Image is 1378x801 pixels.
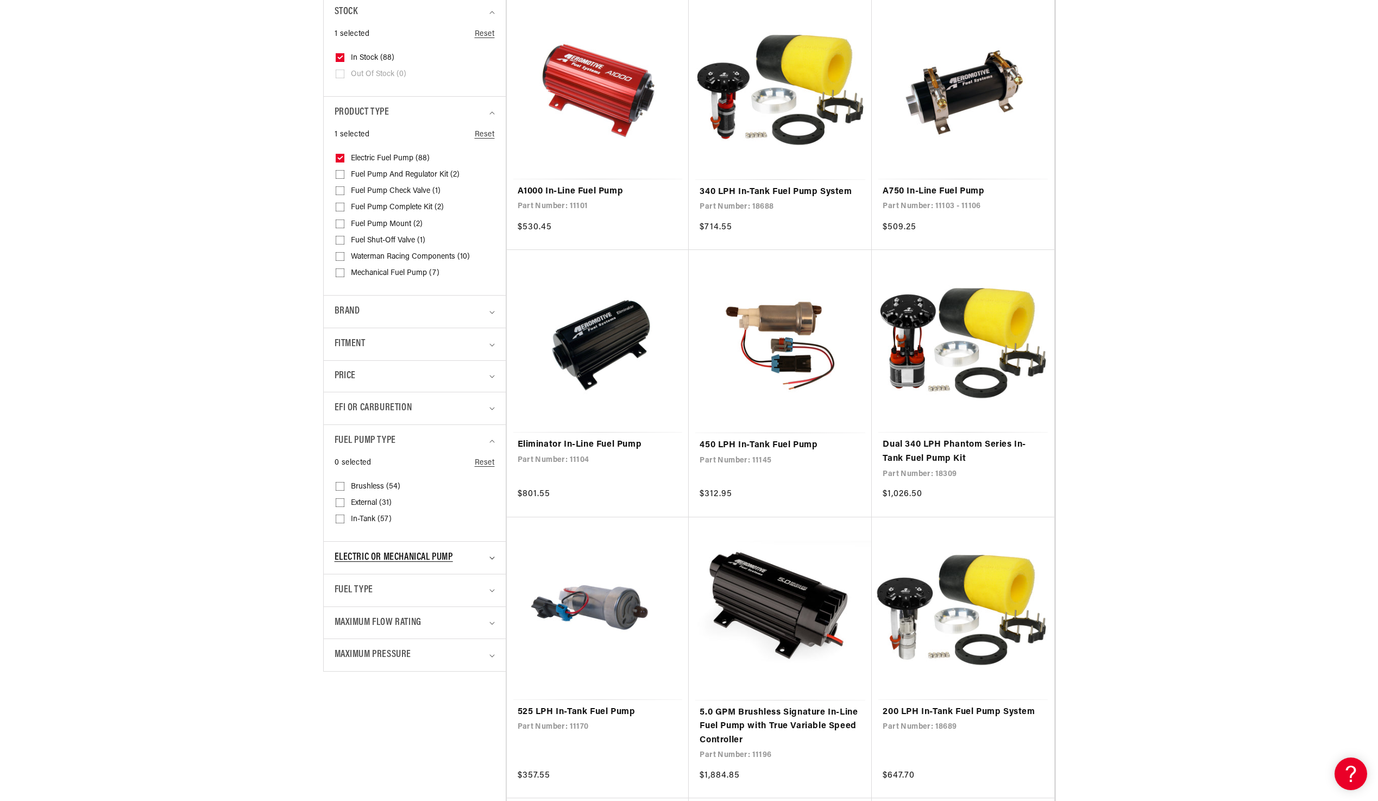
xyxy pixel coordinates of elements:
span: 1 selected [335,28,370,40]
a: 525 LPH In-Tank Fuel Pump [518,705,678,719]
span: Maximum Pressure [335,647,412,663]
summary: Maximum Flow Rating (0 selected) [335,607,495,639]
a: 5.0 GPM Brushless Signature In-Line Fuel Pump with True Variable Speed Controller [700,706,861,748]
span: Out of stock (0) [351,70,406,79]
summary: Fuel Pump Type (0 selected) [335,425,495,457]
span: Fuel Pump Complete Kit (2) [351,203,444,212]
span: Price [335,369,356,384]
summary: Price [335,361,495,392]
a: Eliminator In-Line Fuel Pump [518,438,678,452]
span: Electric Fuel Pump (88) [351,154,430,164]
summary: Fitment (1 selected) [335,328,495,360]
a: 340 LPH In-Tank Fuel Pump System [700,185,861,199]
a: A1000 In-Line Fuel Pump [518,185,678,199]
span: 1 selected [335,129,370,141]
span: Mechanical Fuel Pump (7) [351,268,439,278]
summary: Electric or Mechanical Pump (0 selected) [335,542,495,574]
span: Maximum Flow Rating [335,615,421,631]
span: In-Tank (57) [351,515,392,524]
a: Dual 340 LPH Phantom Series In-Tank Fuel Pump Kit [883,438,1043,466]
summary: Brand (0 selected) [335,296,495,328]
a: 450 LPH In-Tank Fuel Pump [700,439,861,453]
span: Stock [335,4,358,20]
a: Reset [475,129,495,141]
span: Fuel Pump Mount (2) [351,220,423,229]
span: Brushless (54) [351,482,400,492]
span: Brand [335,304,360,320]
span: Fuel Pump Check Valve (1) [351,186,441,196]
span: Fuel Pump Type [335,433,396,449]
a: A750 In-Line Fuel Pump [883,185,1043,199]
span: Fuel Type [335,583,373,598]
summary: Maximum Pressure (0 selected) [335,639,495,671]
span: Fuel Pump and Regulator Kit (2) [351,170,460,180]
span: Fitment [335,336,366,352]
summary: Fuel Type (0 selected) [335,574,495,606]
span: In stock (88) [351,53,394,63]
span: External (31) [351,498,392,508]
span: Product type [335,105,389,121]
span: Fuel Shut-Off Valve (1) [351,236,425,246]
summary: Product type (1 selected) [335,97,495,129]
span: Electric or Mechanical Pump [335,550,453,566]
a: Reset [475,28,495,40]
span: Waterman Racing Components (10) [351,252,470,262]
a: Reset [475,457,495,469]
span: EFI or Carburetion [335,400,412,416]
summary: EFI or Carburetion (0 selected) [335,392,495,424]
a: 200 LPH In-Tank Fuel Pump System [883,705,1043,719]
span: 0 selected [335,457,372,469]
